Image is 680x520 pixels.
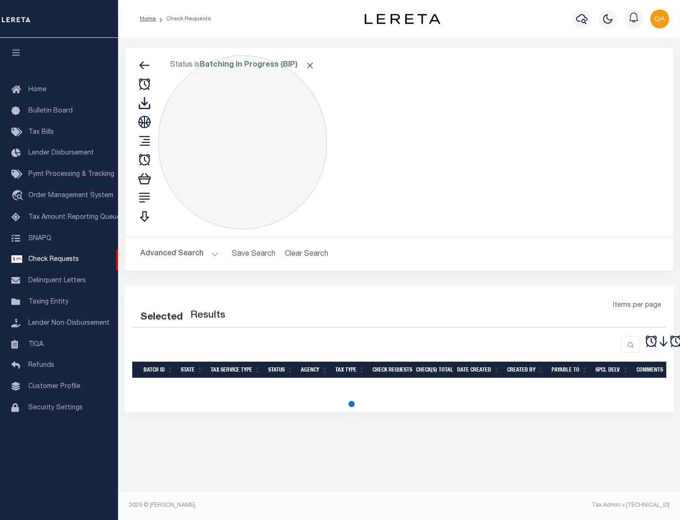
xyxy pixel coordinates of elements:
[281,245,332,263] button: Clear Search
[28,108,73,114] span: Bulletin Board
[226,245,281,263] button: Save Search
[140,245,219,263] button: Advanced Search
[412,362,453,378] th: Check(s) Total
[140,362,177,378] th: Batch Id
[158,55,327,229] div: Click to Edit
[331,362,369,378] th: Tax Type
[28,405,83,411] span: Security Settings
[28,192,113,199] span: Order Management System
[28,214,120,221] span: Tax Amount Reporting Queue
[140,16,156,22] a: Home
[453,362,503,378] th: Date Created
[365,14,440,24] img: logo-dark.svg
[28,87,46,93] span: Home
[297,362,331,378] th: Agency
[28,129,54,136] span: Tax Bills
[592,362,633,378] th: Spcl Delv.
[264,362,297,378] th: Status
[28,383,80,390] span: Customer Profile
[200,61,315,69] b: Batching In Progress (BIP)
[503,362,548,378] th: Created By
[548,362,592,378] th: Payable To
[28,320,110,327] span: Lender Non-Disbursement
[28,362,54,369] span: Refunds
[650,9,669,28] img: svg+xml;base64,PHN2ZyB4bWxucz0iaHR0cDovL3d3dy53My5vcmcvMjAwMC9zdmciIHBvaW50ZXItZXZlbnRzPSJub25lIi...
[613,301,661,311] span: Items per page
[122,501,399,510] div: 2025 © [PERSON_NAME].
[28,171,114,178] span: Pymt Processing & Tracking
[140,310,183,325] div: Selected
[305,61,315,70] span: Click to Remove
[156,15,211,23] li: Check Requests
[28,235,51,242] span: SNAPQ
[207,362,264,378] th: Tax Service Type
[28,150,94,156] span: Lender Disbursement
[369,362,412,378] th: Check Requests
[177,362,207,378] th: State
[28,277,86,284] span: Delinquent Letters
[28,256,79,263] span: Check Requests
[28,341,43,347] span: TIQA
[633,362,675,378] th: Comments
[190,308,225,323] label: Results
[406,501,670,510] div: Tax Admin v.[TECHNICAL_ID]
[11,190,26,202] i: travel_explore
[28,299,68,305] span: Taxing Entity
